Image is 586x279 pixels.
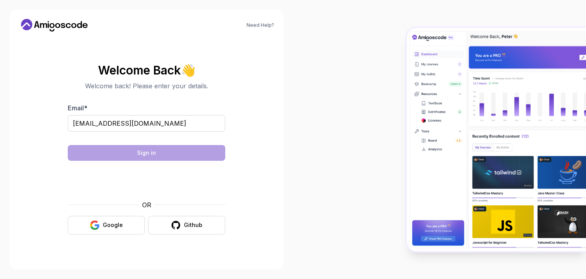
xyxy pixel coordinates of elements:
p: Welcome back! Please enter your details. [68,81,225,91]
iframe: Widget containing checkbox for hCaptcha security challenge [87,166,206,195]
h2: Welcome Back [68,64,225,76]
label: Email * [68,104,87,112]
button: Google [68,216,145,234]
span: 👋 [179,61,198,79]
div: Github [184,221,202,229]
p: OR [142,200,151,210]
div: Google [103,221,123,229]
img: Amigoscode Dashboard [407,28,586,251]
button: Github [148,216,225,234]
a: Need Help? [247,22,274,28]
a: Home link [19,19,90,32]
button: Sign in [68,145,225,161]
div: Sign in [137,149,156,157]
input: Enter your email [68,115,225,132]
